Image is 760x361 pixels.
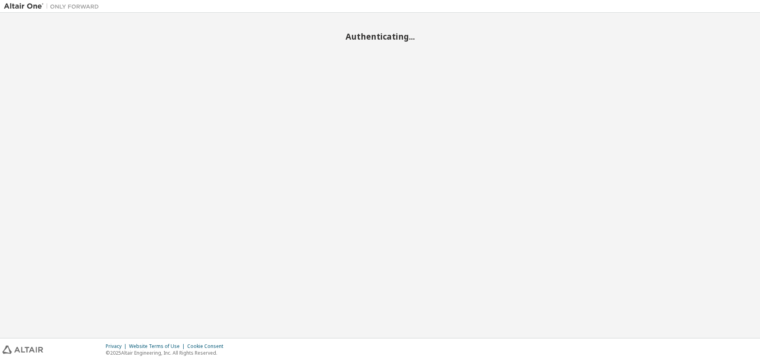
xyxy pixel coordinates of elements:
div: Privacy [106,343,129,350]
p: © 2025 Altair Engineering, Inc. All Rights Reserved. [106,350,228,356]
div: Website Terms of Use [129,343,187,350]
img: Altair One [4,2,103,10]
div: Cookie Consent [187,343,228,350]
img: altair_logo.svg [2,346,43,354]
h2: Authenticating... [4,31,756,42]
